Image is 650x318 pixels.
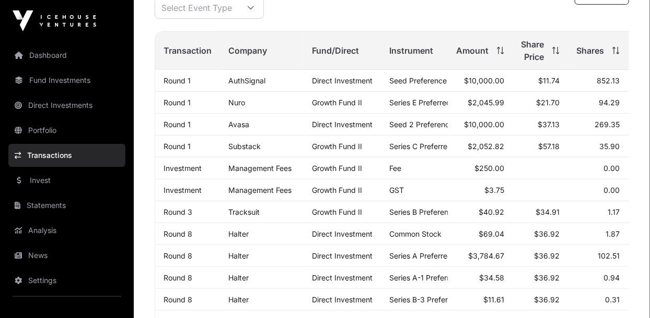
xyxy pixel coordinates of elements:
span: 852.13 [597,76,620,85]
span: $11.74 [538,76,560,85]
iframe: Chat Widget [598,268,650,318]
a: Avasa [228,120,249,129]
span: Seed Preference Shares [389,76,472,85]
span: 269.35 [595,120,620,129]
span: Series E Preferred Stock [389,98,473,107]
span: Direct Investment [312,273,373,282]
p: Management Fees [228,164,295,173]
a: Round 3 [164,207,192,216]
a: Growth Fund II [312,142,362,151]
span: Company [228,44,267,57]
img: Icehouse Ventures Logo [13,10,96,31]
span: Direct Investment [312,251,373,260]
span: Direct Investment [312,120,373,129]
a: Growth Fund II [312,207,362,216]
span: $36.92 [534,273,560,282]
td: $3.75 [448,179,513,201]
td: $40.92 [448,201,513,223]
a: Tracksuit [228,207,260,216]
a: Halter [228,295,249,304]
a: Invest [8,169,125,192]
a: Growth Fund II [312,98,362,107]
a: Growth Fund II [312,164,362,173]
td: $3,784.67 [448,245,513,267]
span: 35.90 [599,142,620,151]
td: $250.00 [448,157,513,179]
a: Round 8 [164,229,192,238]
a: Halter [228,273,249,282]
span: Instrument [389,44,433,57]
span: GST [389,186,404,194]
span: Common Stock [389,229,442,238]
a: Nuro [228,98,245,107]
p: Management Fees [228,186,295,194]
a: Statements [8,194,125,217]
a: Investment [164,186,202,194]
span: Fund/Direct [312,44,359,57]
a: Settings [8,269,125,292]
span: 1.17 [608,207,620,216]
span: Series B-3 Preferred Stock [389,295,481,304]
a: Halter [228,251,249,260]
span: Series A-1 Preferred Stock [389,273,480,282]
a: Round 8 [164,273,192,282]
td: $11.61 [448,289,513,311]
span: $36.92 [534,295,560,304]
span: Direct Investment [312,229,373,238]
span: $57.18 [538,142,560,151]
a: Round 1 [164,76,191,85]
a: News [8,244,125,267]
a: Portfolio [8,119,125,142]
td: $10,000.00 [448,70,513,92]
td: $2,045.99 [448,92,513,114]
td: $10,000.00 [448,114,513,136]
a: AuthSignal [228,76,265,85]
a: Round 1 [164,120,191,129]
span: Series B Preference Shares [389,207,482,216]
td: $34.58 [448,267,513,289]
a: Round 1 [164,98,191,107]
span: $21.70 [536,98,560,107]
span: Series C Preferred Stock [389,142,474,151]
span: $37.13 [538,120,560,129]
a: Investment [164,164,202,173]
span: 102.51 [598,251,620,260]
a: Transactions [8,144,125,167]
span: Seed 2 Preference Shares [389,120,479,129]
span: Fee [389,164,401,173]
a: Substack [228,142,261,151]
a: Analysis [8,219,125,242]
span: Direct Investment [312,76,373,85]
a: Round 8 [164,251,192,260]
a: Round 1 [164,142,191,151]
span: Shares [576,44,604,57]
span: Series A Preferred Stock [389,251,474,260]
a: Dashboard [8,44,125,67]
a: Halter [228,229,249,238]
span: $34.91 [536,207,560,216]
a: Round 8 [164,295,192,304]
span: 0.00 [603,164,620,173]
span: $36.92 [534,251,560,260]
span: Transaction [164,44,212,57]
span: Direct Investment [312,295,373,304]
span: 94.29 [599,98,620,107]
a: Fund Investments [8,69,125,92]
td: $69.04 [448,223,513,245]
span: Share Price [521,38,544,63]
a: Direct Investments [8,94,125,117]
span: $36.92 [534,229,560,238]
a: Growth Fund II [312,186,362,194]
span: 0.00 [603,186,620,194]
td: $2,052.82 [448,136,513,157]
span: 1.87 [606,229,620,238]
span: Amount [456,44,489,57]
